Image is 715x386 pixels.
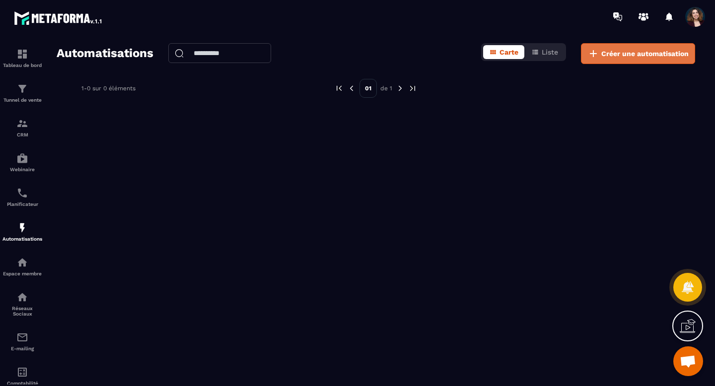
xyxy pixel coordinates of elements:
[2,145,42,180] a: automationsautomationsWebinaire
[2,167,42,172] p: Webinaire
[16,187,28,199] img: scheduler
[542,48,558,56] span: Liste
[2,132,42,137] p: CRM
[16,366,28,378] img: accountant
[57,43,153,64] h2: Automatisations
[16,152,28,164] img: automations
[2,41,42,75] a: formationformationTableau de bord
[335,84,344,93] img: prev
[2,236,42,242] p: Automatisations
[601,49,689,59] span: Créer une automatisation
[483,45,524,59] button: Carte
[2,180,42,214] a: schedulerschedulerPlanificateur
[16,118,28,129] img: formation
[16,222,28,234] img: automations
[359,79,377,98] p: 01
[2,201,42,207] p: Planificateur
[2,284,42,324] a: social-networksocial-networkRéseaux Sociaux
[380,84,392,92] p: de 1
[2,63,42,68] p: Tableau de bord
[2,271,42,276] p: Espace membre
[16,331,28,343] img: email
[14,9,103,27] img: logo
[16,48,28,60] img: formation
[2,75,42,110] a: formationformationTunnel de vente
[525,45,564,59] button: Liste
[2,381,42,386] p: Comptabilité
[2,346,42,351] p: E-mailing
[2,249,42,284] a: automationsautomationsEspace membre
[16,257,28,268] img: automations
[500,48,518,56] span: Carte
[396,84,405,93] img: next
[581,43,695,64] button: Créer une automatisation
[408,84,417,93] img: next
[673,346,703,376] a: Ouvrir le chat
[2,110,42,145] a: formationformationCRM
[347,84,356,93] img: prev
[2,214,42,249] a: automationsautomationsAutomatisations
[2,324,42,359] a: emailemailE-mailing
[81,85,136,92] p: 1-0 sur 0 éléments
[16,291,28,303] img: social-network
[2,97,42,103] p: Tunnel de vente
[16,83,28,95] img: formation
[2,306,42,317] p: Réseaux Sociaux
